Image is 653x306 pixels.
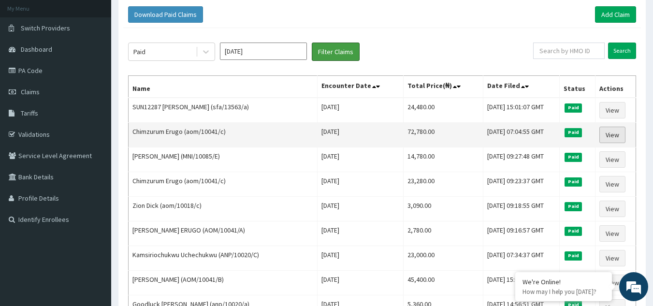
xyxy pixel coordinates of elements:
[18,48,39,73] img: d_794563401_company_1708531726252_794563401
[599,275,625,291] a: View
[599,151,625,168] a: View
[128,6,203,23] button: Download Paid Claims
[56,91,133,189] span: We're online!
[483,98,560,123] td: [DATE] 15:01:07 GMT
[483,271,560,295] td: [DATE] 15:06:40 GMT
[403,123,483,147] td: 72,780.00
[403,221,483,246] td: 2,780.00
[599,102,625,118] a: View
[483,123,560,147] td: [DATE] 07:04:55 GMT
[599,225,625,242] a: View
[403,76,483,98] th: Total Price(₦)
[483,197,560,221] td: [DATE] 09:18:55 GMT
[318,147,404,172] td: [DATE]
[599,176,625,192] a: View
[599,127,625,143] a: View
[565,202,582,211] span: Paid
[129,76,318,98] th: Name
[533,43,605,59] input: Search by HMO ID
[159,5,182,28] div: Minimize live chat window
[599,201,625,217] a: View
[133,47,145,57] div: Paid
[403,172,483,197] td: 23,280.00
[318,221,404,246] td: [DATE]
[129,221,318,246] td: [PERSON_NAME] ERUGO (AOM/10041/A)
[565,177,582,186] span: Paid
[608,43,636,59] input: Search
[599,250,625,266] a: View
[129,246,318,271] td: Kamsiriochukwu Uchechukwu (ANP/10020/C)
[318,197,404,221] td: [DATE]
[129,197,318,221] td: Zion Dick (aom/10018/c)
[403,246,483,271] td: 23,000.00
[312,43,360,61] button: Filter Claims
[21,109,38,117] span: Tariffs
[318,172,404,197] td: [DATE]
[483,76,560,98] th: Date Filed
[129,98,318,123] td: SUN12287 [PERSON_NAME] (sfa/13563/a)
[522,288,605,296] p: How may I help you today?
[565,128,582,137] span: Paid
[318,123,404,147] td: [DATE]
[21,45,52,54] span: Dashboard
[595,76,636,98] th: Actions
[483,172,560,197] td: [DATE] 09:23:37 GMT
[318,246,404,271] td: [DATE]
[129,123,318,147] td: Chimzurum Erugo (aom/10041/c)
[483,147,560,172] td: [DATE] 09:27:48 GMT
[403,98,483,123] td: 24,480.00
[129,172,318,197] td: Chimzurum Erugo (aom/10041/c)
[129,147,318,172] td: [PERSON_NAME] (MNI/10085/E)
[5,204,184,237] textarea: Type your message and hit 'Enter'
[565,153,582,161] span: Paid
[318,76,404,98] th: Encounter Date
[318,271,404,295] td: [DATE]
[483,246,560,271] td: [DATE] 07:34:37 GMT
[403,197,483,221] td: 3,090.00
[522,277,605,286] div: We're Online!
[565,251,582,260] span: Paid
[565,227,582,235] span: Paid
[403,147,483,172] td: 14,780.00
[318,98,404,123] td: [DATE]
[21,87,40,96] span: Claims
[50,54,162,67] div: Chat with us now
[483,221,560,246] td: [DATE] 09:16:57 GMT
[129,271,318,295] td: [PERSON_NAME] (AOM/10041/B)
[21,24,70,32] span: Switch Providers
[403,271,483,295] td: 45,400.00
[220,43,307,60] input: Select Month and Year
[560,76,595,98] th: Status
[565,103,582,112] span: Paid
[595,6,636,23] a: Add Claim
